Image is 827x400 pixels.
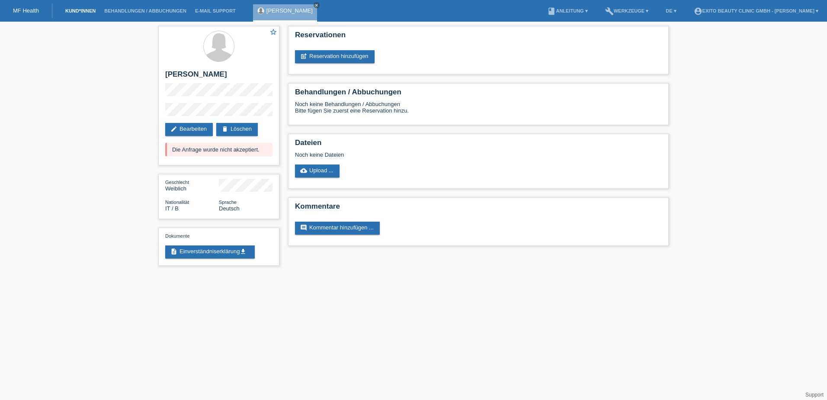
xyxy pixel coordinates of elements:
i: description [170,248,177,255]
div: Weiblich [165,179,219,192]
h2: Dateien [295,139,662,152]
h2: [PERSON_NAME] [165,70,272,83]
span: Italien / B / 01.06.2025 [165,205,179,212]
a: account_circleExito Beauty Clinic GmbH - [PERSON_NAME] ▾ [689,8,823,13]
a: Kund*innen [61,8,100,13]
i: account_circle [694,7,702,16]
h2: Behandlungen / Abbuchungen [295,88,662,101]
div: Noch keine Behandlungen / Abbuchungen Bitte fügen Sie zuerst eine Reservation hinzu. [295,101,662,120]
i: get_app [240,248,247,255]
i: star_border [269,28,277,36]
a: commentKommentar hinzufügen ... [295,222,380,235]
a: Support [805,392,824,398]
i: book [547,7,556,16]
span: Nationalität [165,200,189,205]
i: delete [221,126,228,132]
a: Behandlungen / Abbuchungen [100,8,191,13]
i: post_add [300,53,307,60]
i: build [605,7,614,16]
a: MF Health [13,7,39,14]
i: cloud_upload [300,167,307,174]
a: deleteLöschen [216,123,258,136]
a: descriptionEinverständniserklärungget_app [165,245,255,258]
a: star_border [269,28,277,37]
i: close [314,3,319,7]
h2: Kommentare [295,202,662,215]
span: Dokumente [165,233,189,239]
a: editBearbeiten [165,123,213,136]
div: Noch keine Dateien [295,152,559,158]
a: bookAnleitung ▾ [543,8,592,13]
i: comment [300,224,307,231]
a: buildWerkzeuge ▾ [601,8,653,13]
div: Die Anfrage wurde nicht akzeptiert. [165,143,272,156]
a: post_addReservation hinzufügen [295,50,375,63]
i: edit [170,126,177,132]
a: cloud_uploadUpload ... [295,165,340,177]
span: Sprache [219,200,237,205]
a: close [314,2,320,8]
a: [PERSON_NAME] [266,7,313,14]
a: E-Mail Support [191,8,240,13]
a: DE ▾ [661,8,680,13]
span: Deutsch [219,205,240,212]
h2: Reservationen [295,31,662,44]
span: Geschlecht [165,180,189,185]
